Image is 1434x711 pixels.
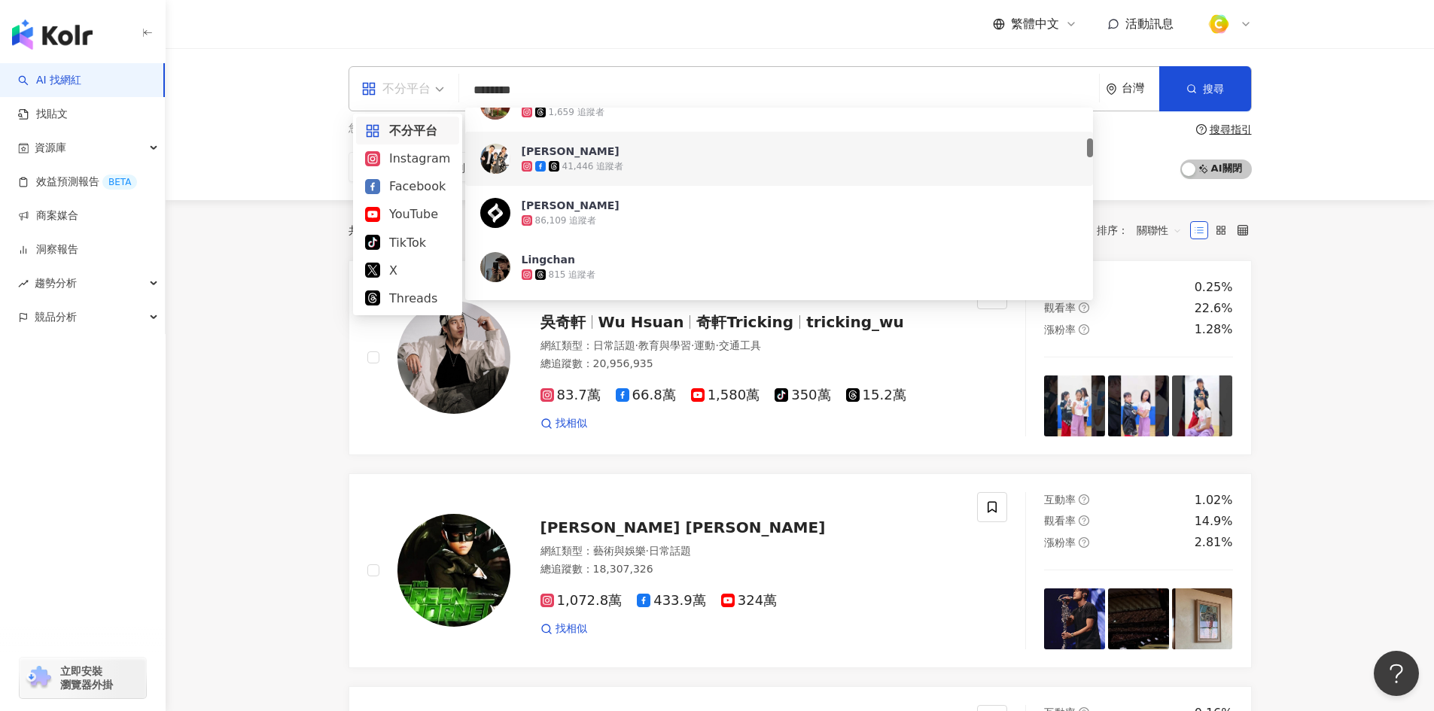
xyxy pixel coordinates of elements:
a: 找貼文 [18,107,68,122]
div: Lingchan [522,252,575,267]
img: post-image [1108,375,1169,436]
span: 1,072.8萬 [540,593,623,609]
span: 繁體中文 [1011,16,1059,32]
span: · [635,339,638,351]
img: logo [12,20,93,50]
iframe: Help Scout Beacon - Open [1374,651,1419,696]
div: Threads [365,289,450,308]
span: 15.2萬 [846,387,906,403]
div: 2.81% [1195,534,1233,551]
a: 找相似 [540,416,587,431]
span: 資源庫 [35,131,66,165]
span: question-circle [1079,324,1089,335]
span: 運動 [694,339,715,351]
div: 總追蹤數 ： 18,307,326 [540,562,960,577]
span: 活動訊息 [1125,17,1174,31]
div: 網紅類型 ： [540,339,960,354]
span: 關聯性 [1137,218,1182,242]
span: 觀看率 [1044,515,1076,527]
a: 洞察報告 [18,242,78,257]
div: X [365,261,450,280]
img: KOL Avatar [397,514,510,627]
span: question-circle [1079,537,1089,548]
span: 漲粉率 [1044,536,1076,548]
span: tricking_wu [806,313,904,331]
div: Instagram [365,149,450,168]
img: KOL Avatar [480,144,510,174]
div: 41,446 追蹤者 [562,160,624,173]
span: [PERSON_NAME] [PERSON_NAME] [540,518,826,536]
a: 效益預測報告BETA [18,175,137,190]
a: searchAI 找網紅 [18,73,81,88]
div: 86,109 追蹤者 [535,214,597,227]
img: post-image [1172,375,1233,436]
span: 趨勢分析 [35,266,77,300]
div: 不分平台 [361,77,431,101]
div: 1,659 追蹤者 [549,106,604,119]
img: KOL Avatar [480,252,510,282]
a: chrome extension立即安裝 瀏覽器外掛 [20,658,146,698]
div: 台灣 [1122,82,1159,95]
span: appstore [361,81,376,96]
span: question-circle [1196,124,1207,135]
span: · [691,339,694,351]
div: YouTube [365,205,450,223]
span: 83.7萬 [540,387,601,403]
img: post-image [1044,375,1105,436]
div: 搜尋指引 [1210,123,1252,135]
span: 66.8萬 [616,387,676,403]
div: 22.6% [1195,300,1233,317]
span: 吳奇軒 [540,313,586,331]
img: post-image [1108,588,1169,649]
span: 433.9萬 [637,593,706,609]
span: 奇軒Tricking [696,313,793,331]
img: KOL Avatar [480,198,510,228]
span: 找相似 [556,416,587,431]
span: 藝術與娛樂 [593,545,646,557]
img: post-image [1172,588,1233,649]
a: 找相似 [540,621,587,637]
img: %E6%96%B9%E5%BD%A2%E7%B4%94.png [1204,10,1233,38]
span: question-circle [1079,494,1089,505]
span: appstore [365,123,380,138]
div: 排序： [1097,218,1190,242]
span: 日常話題 [593,339,635,351]
div: 不分平台 [365,121,450,140]
div: 1.02% [1195,492,1233,509]
button: 性別 [428,152,499,182]
div: 網紅類型 ： [540,544,960,559]
a: 商案媒合 [18,208,78,223]
span: 觀看率 [1044,302,1076,314]
span: rise [18,278,29,289]
div: 0.25% [1195,279,1233,296]
a: KOL Avatar[PERSON_NAME] [PERSON_NAME]網紅類型：藝術與娛樂·日常話題總追蹤數：18,307,3261,072.8萬433.9萬324萬找相似互動率questi... [349,473,1252,668]
div: 共 筆 [349,224,419,236]
img: post-image [1044,588,1105,649]
a: KOL Avatar吳奇軒Wu Hsuan奇軒Trickingtricking_wu網紅類型：日常話題·教育與學習·運動·交通工具總追蹤數：20,956,93583.7萬66.8萬1,580萬3... [349,260,1252,455]
span: 350萬 [775,387,830,403]
span: 找相似 [556,621,587,637]
span: environment [1106,84,1117,95]
img: chrome extension [24,666,53,690]
div: 14.9% [1195,513,1233,530]
span: 教育與學習 [638,339,691,351]
span: 您可能感興趣： [349,121,422,136]
span: 1,580萬 [691,387,760,403]
span: 立即安裝 瀏覽器外掛 [60,664,113,691]
span: 324萬 [721,593,777,609]
button: 搜尋 [1159,66,1251,111]
span: 搜尋 [1203,83,1224,95]
div: 總追蹤數 ： 20,956,935 [540,357,960,372]
span: 日常話題 [649,545,691,557]
div: 815 追蹤者 [549,269,596,281]
span: 競品分析 [35,300,77,334]
div: [PERSON_NAME] [522,144,620,159]
span: Wu Hsuan [598,313,684,331]
span: 交通工具 [719,339,761,351]
div: 1.28% [1195,321,1233,338]
div: [PERSON_NAME] [522,198,620,213]
span: · [715,339,718,351]
button: 類型 [349,152,419,182]
span: question-circle [1079,302,1089,313]
span: 漲粉率 [1044,324,1076,336]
